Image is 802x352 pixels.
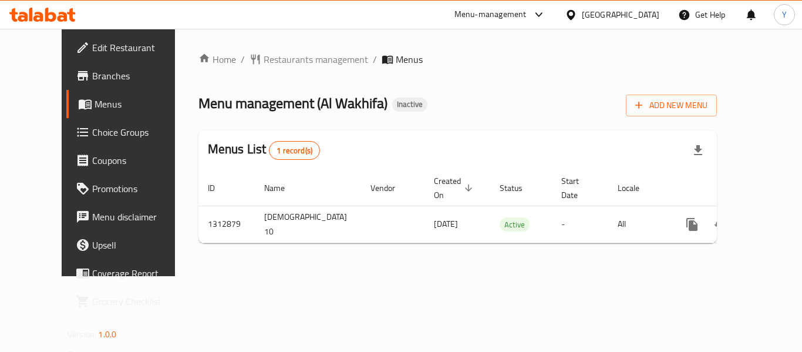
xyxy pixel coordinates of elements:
[198,52,236,66] a: Home
[561,174,594,202] span: Start Date
[92,153,186,167] span: Coupons
[500,218,530,232] span: Active
[92,210,186,224] span: Menu disclaimer
[250,52,368,66] a: Restaurants management
[198,90,387,116] span: Menu management ( Al Wakhifa )
[434,216,458,232] span: [DATE]
[66,287,196,316] a: Grocery Checklist
[552,206,608,243] td: -
[500,217,530,232] div: Active
[241,52,245,66] li: /
[269,141,320,160] div: Total records count
[66,259,196,287] a: Coverage Report
[66,203,196,231] a: Menu disclaimer
[255,206,361,243] td: [DEMOGRAPHIC_DATA] 10
[678,210,706,239] button: more
[669,170,800,206] th: Actions
[198,170,800,243] table: enhanced table
[618,181,655,195] span: Locale
[264,52,368,66] span: Restaurants management
[92,266,186,280] span: Coverage Report
[264,181,300,195] span: Name
[98,327,116,342] span: 1.0.0
[208,181,230,195] span: ID
[66,33,196,62] a: Edit Restaurant
[92,69,186,83] span: Branches
[66,146,196,175] a: Coupons
[392,99,427,109] span: Inactive
[198,52,717,66] nav: breadcrumb
[66,62,196,90] a: Branches
[269,145,319,156] span: 1 record(s)
[208,140,320,160] h2: Menus List
[66,90,196,118] a: Menus
[373,52,377,66] li: /
[434,174,476,202] span: Created On
[92,294,186,309] span: Grocery Checklist
[500,181,538,195] span: Status
[706,210,734,239] button: Change Status
[92,182,186,196] span: Promotions
[92,41,186,55] span: Edit Restaurant
[392,98,427,112] div: Inactive
[92,125,186,139] span: Choice Groups
[454,8,527,22] div: Menu-management
[396,52,423,66] span: Menus
[92,238,186,252] span: Upsell
[66,231,196,259] a: Upsell
[582,8,659,21] div: [GEOGRAPHIC_DATA]
[198,206,255,243] td: 1312879
[370,181,410,195] span: Vendor
[782,8,787,21] span: Y
[684,136,712,165] div: Export file
[608,206,669,243] td: All
[635,98,707,113] span: Add New Menu
[68,327,96,342] span: Version:
[95,97,186,111] span: Menus
[626,95,717,116] button: Add New Menu
[66,118,196,146] a: Choice Groups
[66,175,196,203] a: Promotions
